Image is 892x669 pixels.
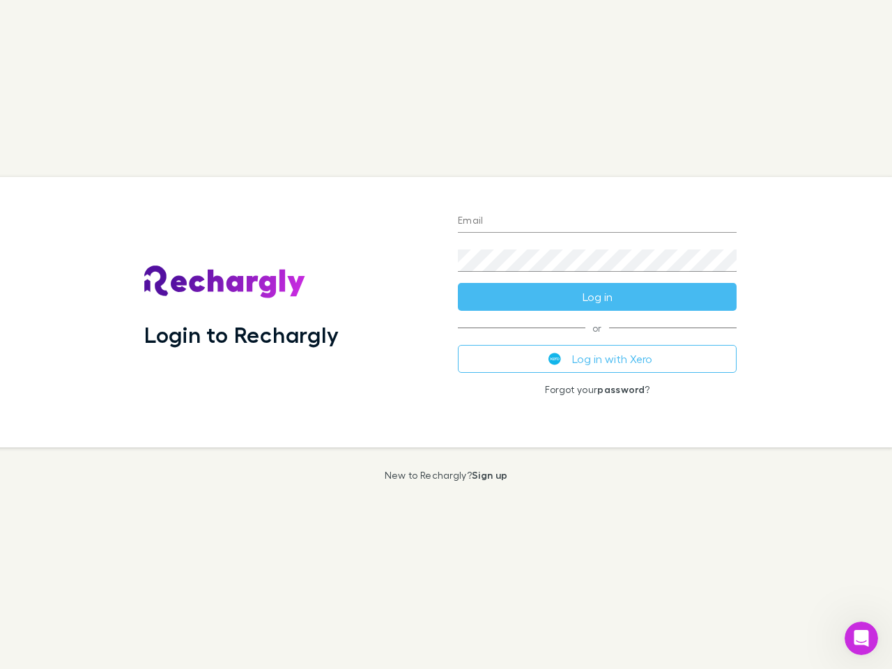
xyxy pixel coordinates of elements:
h1: Login to Rechargly [144,321,339,348]
img: Rechargly's Logo [144,266,306,299]
iframe: Intercom live chat [845,622,878,655]
a: Sign up [472,469,507,481]
img: Xero's logo [548,353,561,365]
button: Log in with Xero [458,345,737,373]
p: New to Rechargly? [385,470,508,481]
button: Log in [458,283,737,311]
a: password [597,383,645,395]
p: Forgot your ? [458,384,737,395]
